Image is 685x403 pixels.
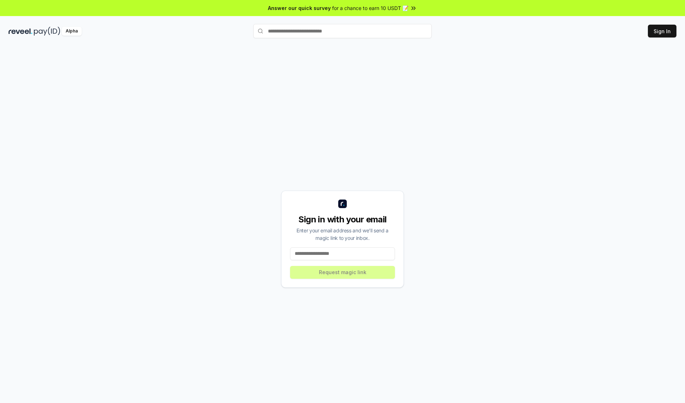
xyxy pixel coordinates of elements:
span: for a chance to earn 10 USDT 📝 [332,4,409,12]
img: logo_small [338,200,347,208]
img: pay_id [34,27,60,36]
button: Sign In [648,25,676,37]
img: reveel_dark [9,27,32,36]
div: Sign in with your email [290,214,395,225]
span: Answer our quick survey [268,4,331,12]
div: Alpha [62,27,82,36]
div: Enter your email address and we’ll send a magic link to your inbox. [290,227,395,242]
